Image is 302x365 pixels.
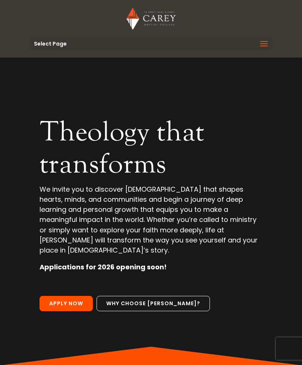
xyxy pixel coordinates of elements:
[40,116,263,184] h2: Theology that transforms
[97,296,210,312] a: Why choose [PERSON_NAME]?
[40,184,263,262] p: We invite you to discover [DEMOGRAPHIC_DATA] that shapes hearts, minds, and communities and begin...
[40,262,167,272] strong: Applications for 2026 opening soon!
[126,7,175,30] img: Carey Baptist College
[34,41,67,46] span: Select Page
[40,296,93,312] a: Apply Now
